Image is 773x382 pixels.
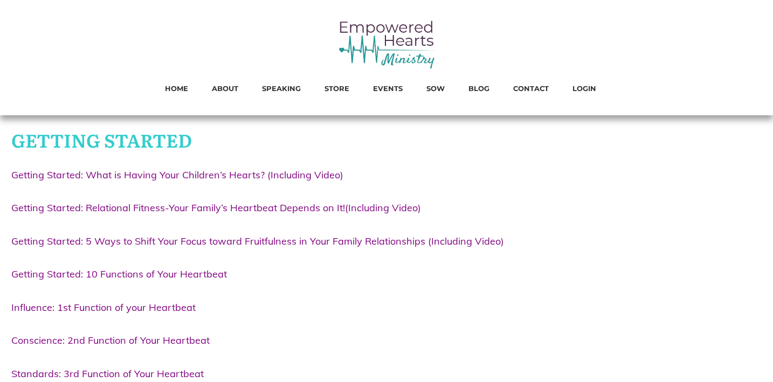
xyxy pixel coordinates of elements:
a: Influence: 1st Function of your Heartbeat [11,301,196,314]
a: Getting Started: 5 Ways to Shift Your Focus toward Fruitfulness in Your Family Relationships (Inc... [11,235,504,247]
a: SOW [426,81,445,95]
a: EVENTS [373,81,403,95]
a: Standards: 3rd Function of Your Heartbeat [11,367,204,380]
a: Getting Started: 10 Functions of Your Heartbeat [11,268,227,280]
a: ABOUT [212,81,238,95]
img: empowered hearts ministry [338,19,435,70]
a: HOME [165,81,188,95]
a: LOGIN [572,81,596,95]
a: Getting Started: Relational Fitness-Your Family’s Heartbeat Depends on It!(Including Video) [11,202,421,214]
a: CONTACT [513,81,549,95]
a: Conscience: 2nd Function of Your Heartbeat [11,334,210,346]
a: SPEAKING [262,81,301,95]
span: GETTING STARTED [11,126,192,153]
a: Getting Started: What is Having Your Children’s Hearts? (Including Video) [11,169,343,181]
a: STORE [325,81,349,95]
a: BLOG [468,81,489,95]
